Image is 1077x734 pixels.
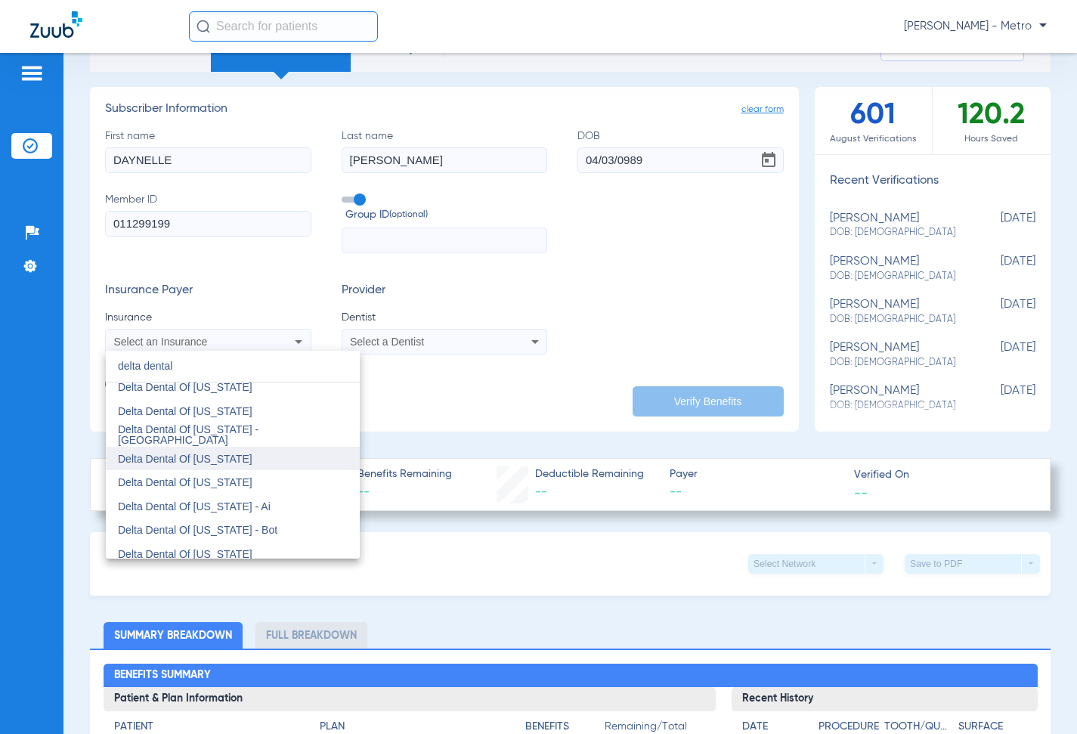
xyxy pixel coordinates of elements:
span: Delta Dental Of [US_STATE] [118,381,252,393]
span: Delta Dental Of [US_STATE] - Ai [118,500,271,513]
iframe: Chat Widget [1001,661,1077,734]
span: Delta Dental Of [US_STATE] - Bot [118,524,277,536]
span: Delta Dental Of [US_STATE] [118,453,252,465]
span: Delta Dental Of [US_STATE] [118,405,252,417]
span: Delta Dental Of [US_STATE] [118,476,252,488]
span: Delta Dental Of [US_STATE] [118,548,252,560]
span: Delta Dental Of [US_STATE] - [GEOGRAPHIC_DATA] [118,423,258,446]
input: dropdown search [106,351,360,382]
